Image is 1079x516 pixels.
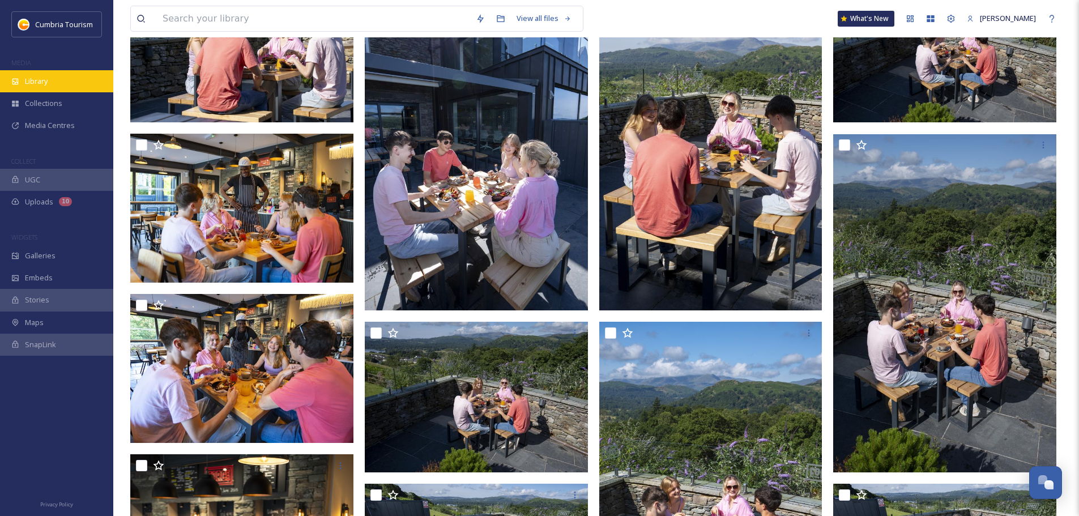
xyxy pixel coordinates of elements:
[25,272,53,283] span: Embeds
[35,19,93,29] span: Cumbria Tourism
[18,19,29,30] img: images.jpg
[25,120,75,131] span: Media Centres
[25,98,62,109] span: Collections
[25,76,48,87] span: Library
[25,197,53,207] span: Uploads
[25,250,56,261] span: Galleries
[365,322,590,472] img: CUMBRIATOURISM_240715_PaulMitchell_ForceCafe_-16.jpg
[130,134,353,283] img: CUMBRIATOURISM_240715_PaulMitchell_ForceCafe_-34.jpg
[157,6,470,31] input: Search your library
[25,317,44,328] span: Maps
[980,13,1036,23] span: [PERSON_NAME]
[1029,466,1062,499] button: Open Chat
[961,7,1042,29] a: [PERSON_NAME]
[11,157,36,165] span: COLLECT
[833,134,1059,472] img: CUMBRIATOURISM_240715_PaulMitchell_ForceCafe_-14.jpg
[511,7,577,29] a: View all files
[40,501,73,508] span: Privacy Policy
[40,497,73,510] a: Privacy Policy
[25,339,56,350] span: SnapLink
[59,197,72,206] div: 10
[25,295,49,305] span: Stories
[25,174,40,185] span: UGC
[838,11,894,27] a: What's New
[130,294,353,443] img: CUMBRIATOURISM_240715_PaulMitchell_ForceCafe_-39.jpg
[11,58,31,67] span: MEDIA
[11,233,37,241] span: WIDGETS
